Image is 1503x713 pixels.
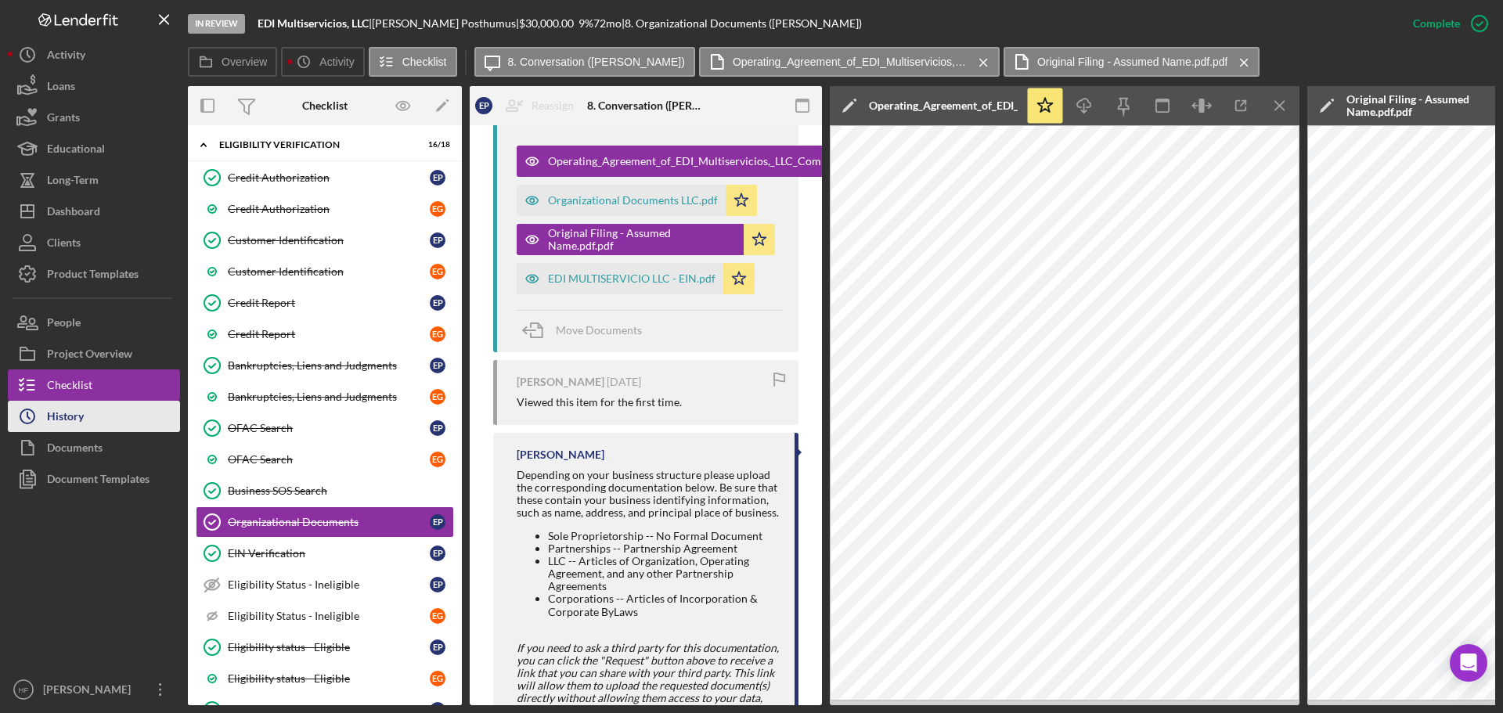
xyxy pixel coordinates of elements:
a: OFAC SearchEP [196,412,454,444]
div: Customer Identification [228,265,430,278]
button: 8. Conversation ([PERSON_NAME]) [474,47,695,77]
div: Document Templates [47,463,150,499]
a: Eligibility Status - IneligibleEP [196,569,454,600]
div: E G [430,608,445,624]
a: Customer IdentificationEG [196,256,454,287]
time: 2025-05-08 19:38 [607,376,641,388]
div: Checklist [302,99,348,112]
label: 8. Conversation ([PERSON_NAME]) [508,56,685,68]
div: Customer Identification [228,234,430,247]
label: Overview [222,56,267,68]
div: Eligibility status - Eligible [228,641,430,654]
div: 9 % [578,17,593,30]
div: Credit Authorization [228,203,430,215]
div: E G [430,452,445,467]
div: Project Overview [47,338,132,373]
div: E G [430,389,445,405]
div: E P [430,546,445,561]
div: E P [430,170,445,185]
a: Credit AuthorizationEP [196,162,454,193]
label: Checklist [402,56,447,68]
div: E P [475,97,492,114]
div: E P [430,514,445,530]
div: Bankruptcies, Liens and Judgments [228,359,430,372]
div: E P [430,420,445,436]
div: Original Filing - Assumed Name.pdf.pdf [548,227,736,252]
div: Organizational Documents LLC.pdf [548,194,718,207]
div: 16 / 18 [422,140,450,149]
a: Bankruptcies, Liens and JudgmentsEP [196,350,454,381]
li: Partnerships -- Partnership Agreement [548,542,779,555]
div: Eligibility Status - Ineligible [228,610,430,622]
div: E P [430,577,445,592]
label: Activity [319,56,354,68]
button: EPReassign [467,90,589,121]
div: [PERSON_NAME] Posthumus | [372,17,519,30]
div: 72 mo [593,17,622,30]
div: EDI MULTISERVICIO LLC - EIN.pdf [548,272,715,285]
a: Organizational DocumentsEP [196,506,454,538]
div: 8. Conversation ([PERSON_NAME]) [587,99,705,112]
button: Original Filing - Assumed Name.pdf.pdf [1004,47,1260,77]
text: HF [19,686,29,694]
a: Dashboard [8,196,180,227]
label: Operating_Agreement_of_EDI_Multiservicios,_LLC_Completed.pdf [733,56,968,68]
div: E P [430,232,445,248]
div: E P [430,358,445,373]
div: Depending on your business structure please upload the corresponding documentation below. Be sure... [517,469,779,519]
li: LLC -- Articles of Organization, Operating Agreement, and any other Partnership Agreements [548,555,779,592]
a: Bankruptcies, Liens and JudgmentsEG [196,381,454,412]
a: Project Overview [8,338,180,369]
a: Credit ReportEG [196,319,454,350]
button: EDI MULTISERVICIO LLC - EIN.pdf [517,263,755,294]
a: Business SOS Search [196,475,454,506]
div: Eligibility status - Eligible [228,672,430,685]
div: Operating_Agreement_of_EDI_Multiservicios,_LLC_Completed.pdf [548,155,870,167]
a: OFAC SearchEG [196,444,454,475]
button: Original Filing - Assumed Name.pdf.pdf [517,224,775,255]
div: Dashboard [47,196,100,231]
div: E G [430,264,445,279]
button: Loans [8,70,180,102]
button: History [8,401,180,432]
div: Long-Term [47,164,99,200]
button: Complete [1397,8,1495,39]
div: In Review [188,14,245,34]
a: Grants [8,102,180,133]
a: Eligibility status - EligibleEP [196,632,454,663]
button: Product Templates [8,258,180,290]
div: Bankruptcies, Liens and Judgments [228,391,430,403]
div: E P [430,639,445,655]
span: Move Documents [556,323,642,337]
div: Eligibility Verification [219,140,411,149]
button: Move Documents [517,311,658,350]
label: Original Filing - Assumed Name.pdf.pdf [1037,56,1228,68]
div: Viewed this item for the first time. [517,396,682,409]
button: Activity [8,39,180,70]
div: | 8. Organizational Documents ([PERSON_NAME]) [622,17,862,30]
div: E G [430,201,445,217]
div: Educational [47,133,105,168]
div: Business SOS Search [228,484,453,497]
div: Operating_Agreement_of_EDI_Multiservicios,_LLC_Completed.pdf [869,99,1018,112]
div: People [47,307,81,342]
button: People [8,307,180,338]
button: Educational [8,133,180,164]
button: Checklist [8,369,180,401]
div: Product Templates [47,258,139,293]
button: Long-Term [8,164,180,196]
a: Customer IdentificationEP [196,225,454,256]
div: [PERSON_NAME] [517,448,604,461]
div: Reassign [532,90,574,121]
a: Documents [8,432,180,463]
div: OFAC Search [228,422,430,434]
button: Checklist [369,47,457,77]
button: Document Templates [8,463,180,495]
div: E G [430,671,445,686]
